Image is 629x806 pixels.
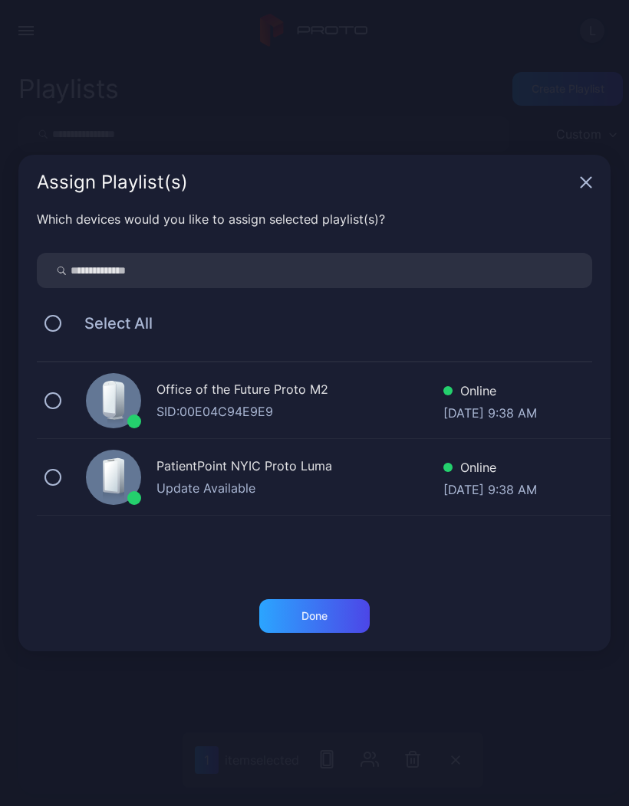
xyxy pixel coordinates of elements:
div: Office of the Future Proto M2 [156,380,443,402]
div: Update Available [156,479,443,497]
div: SID: 00E04C94E9E9 [156,402,443,421]
div: Online [443,382,537,404]
button: Done [259,599,370,633]
div: [DATE] 9:38 AM [443,480,537,496]
div: PatientPoint NYIC Proto Luma [156,457,443,479]
div: Done [301,610,328,622]
span: Select All [69,314,153,333]
div: Online [443,458,537,480]
div: Which devices would you like to assign selected playlist(s)? [37,210,592,228]
div: [DATE] 9:38 AM [443,404,537,419]
div: Assign Playlist(s) [37,173,574,192]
